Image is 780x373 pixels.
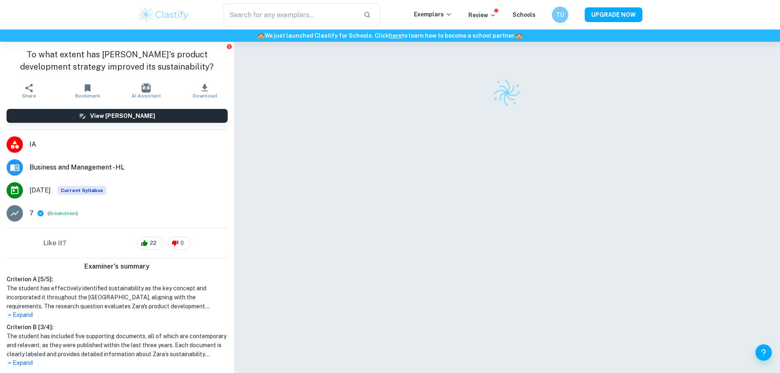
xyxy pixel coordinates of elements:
[47,210,78,217] span: ( )
[43,238,66,248] h6: Like it?
[75,93,100,99] span: Bookmark
[29,140,228,149] span: IA
[490,76,524,110] img: Clastify logo
[29,208,34,218] p: 7
[90,111,155,120] h6: View [PERSON_NAME]
[29,185,51,195] span: [DATE]
[7,332,228,359] h1: The student has included five supporting documents, all of which are contemporary and relevant, a...
[513,11,536,18] a: Schools
[414,10,452,19] p: Exemplars
[389,32,402,39] a: here
[7,48,228,73] h1: To what extent has [PERSON_NAME]'s product development strategy improved its sustainability?
[57,186,106,195] div: This exemplar is based on the current syllabus. Feel free to refer to it for inspiration/ideas wh...
[552,7,568,23] button: TU
[142,84,151,93] img: AI Assistant
[49,210,76,217] button: Breakdown
[193,93,217,99] span: Download
[7,109,228,123] button: View [PERSON_NAME]
[3,262,231,271] h6: Examiner's summary
[755,344,772,361] button: Help and Feedback
[515,32,522,39] span: 🏫
[555,10,565,19] h6: TU
[7,359,228,367] p: Expand
[224,3,357,26] input: Search for any exemplars...
[117,79,176,102] button: AI Assistant
[226,43,233,50] button: Report issue
[258,32,265,39] span: 🏫
[7,275,228,284] h6: Criterion A [ 5 / 5 ]:
[59,79,117,102] button: Bookmark
[138,7,190,23] img: Clastify logo
[176,79,234,102] button: Download
[29,163,228,172] span: Business and Management - HL
[22,93,36,99] span: Share
[57,186,106,195] span: Current Syllabus
[585,7,642,22] button: UPGRADE NOW
[131,93,161,99] span: AI Assistant
[468,11,496,20] p: Review
[145,239,161,247] span: 22
[2,31,778,40] h6: We just launched Clastify for Schools. Click to learn how to become a school partner.
[176,239,188,247] span: 0
[7,311,228,319] p: Expand
[7,284,228,311] h1: The student has effectively identified sustainability as the key concept and incorporated it thro...
[7,323,228,332] h6: Criterion B [ 3 / 4 ]:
